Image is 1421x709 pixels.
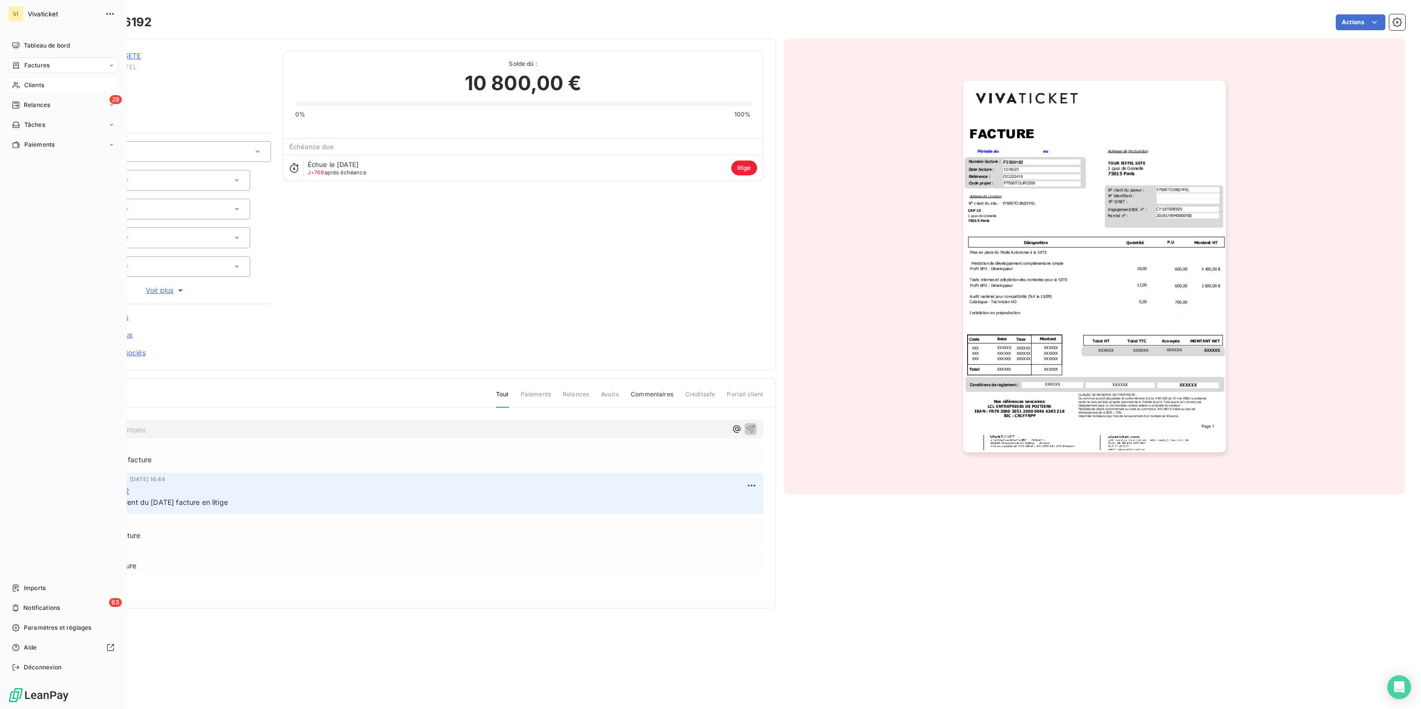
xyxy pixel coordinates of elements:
[24,61,50,70] span: Factures
[60,285,271,296] button: Voir plus
[24,584,46,593] span: Imports
[289,143,334,151] span: Échéance due
[24,101,50,109] span: Relances
[8,640,118,655] a: Aide
[23,603,60,612] span: Notifications
[146,285,185,295] span: Voir plus
[24,140,55,149] span: Paiements
[24,81,44,90] span: Clients
[24,643,37,652] span: Aide
[308,161,359,168] span: Échue le [DATE]
[496,390,509,408] span: Tout
[308,169,366,175] span: après échéance
[631,390,673,407] span: Commentaires
[295,59,751,68] span: Solde dû :
[130,476,165,482] span: [DATE] 16:44
[109,95,122,104] span: 29
[727,390,763,407] span: Portail client
[563,390,589,407] span: Relances
[963,81,1226,452] img: invoice_thumbnail
[1387,675,1411,699] div: Open Intercom Messenger
[8,687,69,703] img: Logo LeanPay
[685,390,715,407] span: Creditsafe
[465,68,582,98] span: 10 800,00 €
[8,6,24,22] div: VI
[601,390,619,407] span: Avoirs
[78,63,271,71] span: F7506TOUREIFFEL
[731,161,757,175] span: litige
[295,110,305,119] span: 0%
[66,498,228,506] span: Litige : Info mail client du [DATE] facture en litige
[1336,14,1385,30] button: Actions
[24,41,70,50] span: Tableau de bord
[308,169,325,176] span: J+769
[28,10,99,18] span: Vivaticket
[521,390,551,407] span: Paiements
[24,623,91,632] span: Paramètres et réglages
[24,663,62,672] span: Déconnexion
[109,598,122,607] span: 63
[734,110,751,119] span: 100%
[24,120,45,129] span: Tâches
